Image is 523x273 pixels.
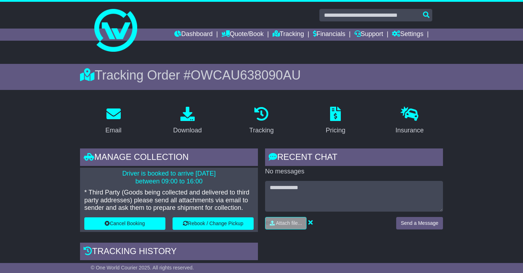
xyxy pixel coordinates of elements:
[105,126,121,135] div: Email
[84,170,254,185] p: Driver is booked to arrive [DATE] between 09:00 to 16:00
[173,217,254,230] button: Rebook / Change Pickup
[326,126,345,135] div: Pricing
[249,126,274,135] div: Tracking
[265,148,443,168] div: RECENT CHAT
[80,148,258,168] div: Manage collection
[84,189,254,212] p: * Third Party (Goods being collected and delivered to third party addresses) please send all atta...
[273,29,304,41] a: Tracking
[392,29,423,41] a: Settings
[313,29,345,41] a: Financials
[91,265,194,271] span: © One World Courier 2025. All rights reserved.
[101,104,126,138] a: Email
[80,243,258,262] div: Tracking history
[191,68,301,82] span: OWCAU638090AU
[80,67,443,83] div: Tracking Order #
[84,217,165,230] button: Cancel Booking
[321,104,350,138] a: Pricing
[169,104,206,138] a: Download
[391,104,428,138] a: Insurance
[174,29,213,41] a: Dashboard
[265,168,443,176] p: No messages
[354,29,383,41] a: Support
[245,104,278,138] a: Tracking
[173,126,202,135] div: Download
[395,126,424,135] div: Insurance
[396,217,443,229] button: Send a Message
[221,29,264,41] a: Quote/Book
